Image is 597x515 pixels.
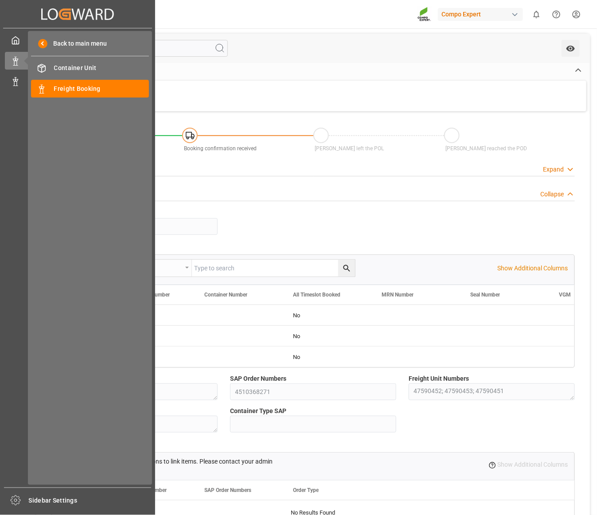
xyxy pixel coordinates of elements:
span: Sidebar Settings [29,496,152,505]
span: Back to main menu [47,39,107,48]
span: SAP Order Numbers [230,374,286,383]
div: No [293,347,360,367]
span: SAP Order Numbers [204,487,251,493]
div: Compo Expert [438,8,523,21]
span: Booking confirmation received [184,145,257,152]
button: Help Center [546,4,566,24]
a: Freight Booking [31,80,149,97]
button: search button [338,260,355,277]
div: No [293,305,360,326]
a: Container Unit [31,59,149,77]
button: show 0 new notifications [527,4,546,24]
span: Freight Unit Numbers [409,374,469,383]
span: VGM [559,292,571,298]
div: Equals [130,261,182,272]
div: Collapse [540,190,564,199]
span: Container Unit [54,63,149,73]
button: open menu [562,40,580,57]
span: MRN Number [382,292,414,298]
div: No [293,326,360,347]
span: [PERSON_NAME] reached the POD [445,145,527,152]
button: open menu [125,260,192,277]
span: Container Number [204,292,247,298]
textarea: 47590452; 47590453; 47590451 [409,383,575,400]
span: Freight Booking [54,84,149,94]
p: Show Additional Columns [497,264,568,273]
button: Compo Expert [438,6,527,23]
a: My Cockpit [5,31,150,49]
div: Expand [543,165,564,174]
img: Screenshot%202023-09-29%20at%2010.02.21.png_1712312052.png [418,7,432,22]
span: [PERSON_NAME] left the POL [315,145,384,152]
span: Order Type [293,487,319,493]
input: Type to search [192,260,355,277]
a: Customer View [5,73,150,90]
p: You don't have necessary permissions to link items. Please contact your admin [59,457,273,466]
span: Seal Number [470,292,500,298]
span: Container Type SAP [230,406,286,416]
span: All Timeslot Booked [293,292,340,298]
